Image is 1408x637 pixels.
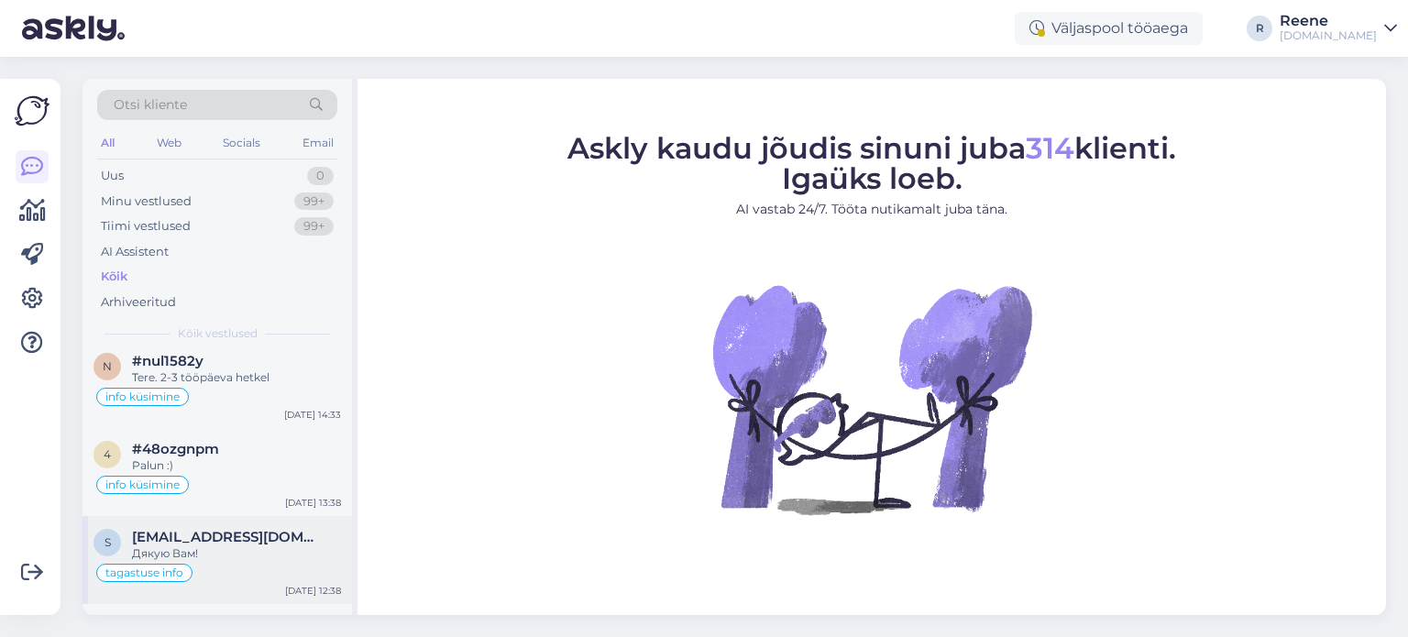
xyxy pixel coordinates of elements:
span: info küsimine [105,479,180,490]
span: info küsimine [105,391,180,402]
div: Reene [1280,14,1377,28]
span: #48ozgnpm [132,441,219,457]
div: Minu vestlused [101,192,192,211]
div: Email [299,131,337,155]
span: 4 [104,447,111,461]
div: 99+ [294,217,334,236]
span: #nul1582y [132,353,203,369]
span: tagastuse info [105,567,183,578]
span: Askly kaudu jõudis sinuni juba klienti. Igaüks loeb. [567,130,1176,196]
div: Palun :) [132,457,341,474]
div: Tiimi vestlused [101,217,191,236]
div: Дякую Вам! [132,545,341,562]
div: All [97,131,118,155]
div: Väljaspool tööaega [1015,12,1203,45]
span: n [103,359,112,373]
span: s [104,535,111,549]
a: Reene[DOMAIN_NAME] [1280,14,1397,43]
div: Uus [101,167,124,185]
span: Kõik vestlused [178,325,258,342]
div: [DOMAIN_NAME] [1280,28,1377,43]
div: [DATE] 14:33 [284,408,341,422]
img: No Chat active [707,234,1037,564]
span: 314 [1026,130,1074,166]
div: Web [153,131,185,155]
div: AI Assistent [101,243,169,261]
div: Socials [219,131,264,155]
div: R [1247,16,1272,41]
span: sunshine.jfy@gmail.com [132,529,323,545]
span: Otsi kliente [114,95,187,115]
div: [DATE] 12:38 [285,584,341,598]
img: Askly Logo [15,93,49,128]
div: [DATE] 13:38 [285,496,341,510]
div: Kõik [101,268,127,286]
div: 99+ [294,192,334,211]
div: Tere. 2-3 tööpäeva hetkel [132,369,341,386]
div: Arhiveeritud [101,293,176,312]
div: 0 [307,167,334,185]
p: AI vastab 24/7. Tööta nutikamalt juba täna. [567,200,1176,219]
